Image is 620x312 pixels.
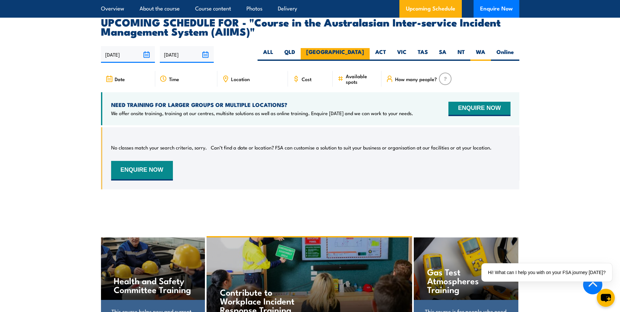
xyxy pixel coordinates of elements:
[427,267,505,294] h4: Gas Test Atmospheres Training
[279,48,301,61] label: QLD
[301,48,370,61] label: [GEOGRAPHIC_DATA]
[433,48,452,61] label: SA
[111,110,413,116] p: We offer onsite training, training at our centres, multisite solutions as well as online training...
[346,73,377,84] span: Available spots
[111,101,413,108] h4: NEED TRAINING FOR LARGER GROUPS OR MULTIPLE LOCATIONS?
[169,76,179,82] span: Time
[392,48,412,61] label: VIC
[370,48,392,61] label: ACT
[448,102,510,116] button: ENQUIRE NOW
[258,48,279,61] label: ALL
[211,144,492,151] p: Can’t find a date or location? FSA can customise a solution to suit your business or organisation...
[115,76,125,82] span: Date
[470,48,491,61] label: WA
[395,76,437,82] span: How many people?
[597,289,615,307] button: chat-button
[111,144,207,151] p: No classes match your search criteria, sorry.
[160,46,214,63] input: To date
[111,161,173,181] button: ENQUIRE NOW
[101,17,519,36] h2: UPCOMING SCHEDULE FOR - "Course in the Australasian Inter-service Incident Management System (AII...
[231,76,250,82] span: Location
[114,276,191,294] h4: Health and Safety Committee Training
[491,48,519,61] label: Online
[101,46,155,63] input: From date
[412,48,433,61] label: TAS
[302,76,311,82] span: Cost
[452,48,470,61] label: NT
[481,263,612,282] div: Hi! What can I help you with on your FSA journey [DATE]?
